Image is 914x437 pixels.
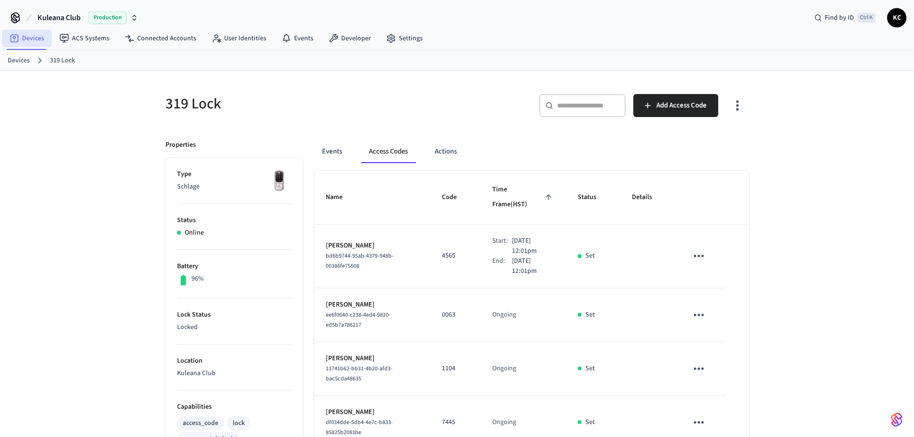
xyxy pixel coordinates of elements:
span: Add Access Code [656,99,707,112]
div: End: [492,256,511,276]
p: 7445 [442,417,469,427]
div: Find by IDCtrl K [807,9,883,26]
p: [PERSON_NAME] [326,407,419,417]
span: 11741b62-bb31-4b20-afd3-bac5cda48635 [326,365,392,383]
span: Details [632,190,665,205]
span: Find by ID [825,13,854,23]
span: bd6b9744-95ab-4379-948b-00386fe75508 [326,252,393,270]
div: access_code [183,418,218,428]
a: Developer [321,30,379,47]
p: Status [177,215,291,225]
span: Code [442,190,469,205]
p: Set [585,364,595,374]
p: [PERSON_NAME] [326,300,419,310]
p: Set [585,417,595,427]
span: df034dde-5db4-4e7c-b833-85825b2083be [326,418,393,437]
p: Set [585,310,595,320]
p: 96% [191,274,204,284]
span: Kuleana Club [37,12,81,24]
p: [PERSON_NAME] [326,354,419,364]
p: Online [185,228,204,238]
p: Kuleana Club [177,368,291,378]
div: ant example [314,140,749,163]
p: Lock Status [177,310,291,320]
p: Battery [177,261,291,272]
p: 1104 [442,364,469,374]
a: User Identities [204,30,274,47]
div: lock [233,418,245,428]
a: ACS Systems [52,30,117,47]
p: 4565 [442,251,469,261]
p: Type [177,169,291,179]
p: Capabilities [177,402,291,412]
span: ee6f0640-c238-4ed4-9820-ed5b7a786217 [326,311,391,329]
span: Ctrl K [857,13,876,23]
button: Events [314,140,350,163]
a: Events [274,30,321,47]
button: Access Codes [361,140,415,163]
span: Name [326,190,355,205]
div: Start: [492,236,511,256]
p: [PERSON_NAME] [326,241,419,251]
p: Schlage [177,182,291,192]
p: [DATE] 12:01pm [512,256,555,276]
span: Production [88,12,127,24]
span: KC [888,9,905,26]
span: Time Frame(HST) [492,182,555,213]
p: Locked [177,322,291,332]
button: Add Access Code [633,94,718,117]
p: Location [177,356,291,366]
p: Set [585,251,595,261]
img: SeamLogoGradient.69752ec5.svg [891,412,902,427]
img: Yale Assure Touchscreen Wifi Smart Lock, Satin Nickel, Front [267,169,291,193]
a: Connected Accounts [117,30,204,47]
button: Actions [427,140,464,163]
a: Devices [8,56,30,66]
a: Settings [379,30,430,47]
p: [DATE] 12:01pm [512,236,555,256]
td: Ongoing [481,288,566,342]
p: Properties [166,140,196,150]
p: 0063 [442,310,469,320]
td: Ongoing [481,342,566,396]
button: KC [887,8,906,27]
a: Devices [2,30,52,47]
span: Status [578,190,609,205]
h5: 319 Lock [166,94,451,114]
a: 319 Lock [50,56,75,66]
